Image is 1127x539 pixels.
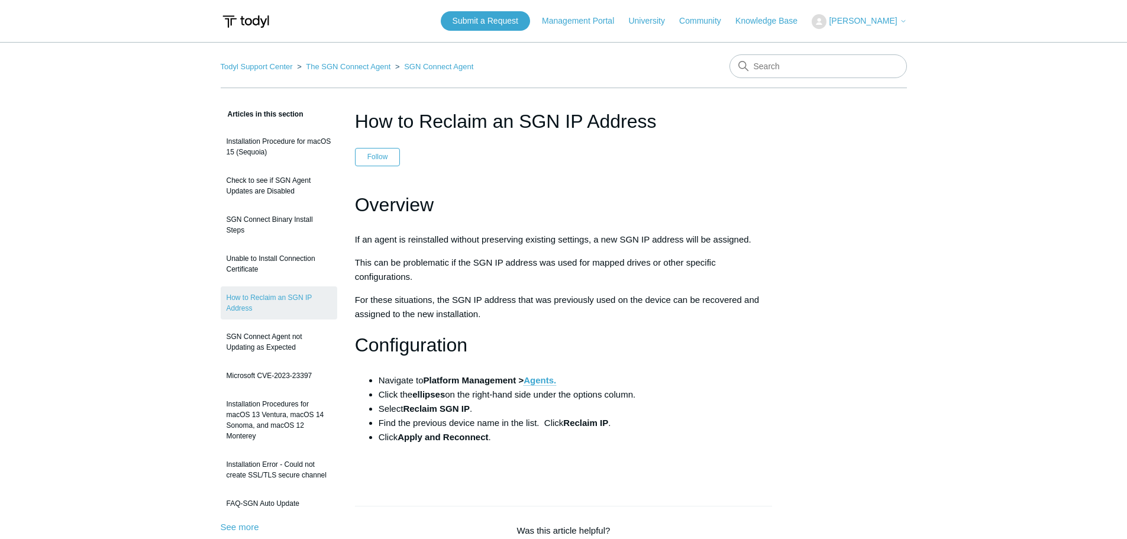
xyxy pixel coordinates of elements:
li: Click . [379,430,773,444]
li: Select . [379,402,773,416]
a: SGN Connect Agent [404,62,473,71]
li: Click the on the right-hand side under the options column. [379,388,773,402]
p: This can be problematic if the SGN IP address was used for mapped drives or other specific config... [355,256,773,284]
a: Microsoft CVE-2023-23397 [221,364,337,387]
a: Agents. [524,375,556,386]
a: Knowledge Base [735,15,809,27]
h1: Configuration [355,330,773,360]
a: SGN Connect Binary Install Steps [221,208,337,241]
li: Navigate to [379,373,773,388]
strong: ellipses [412,389,445,399]
li: SGN Connect Agent [393,62,473,71]
a: University [628,15,676,27]
img: Todyl Support Center Help Center home page [221,11,271,33]
span: Was this article helpful? [517,525,611,535]
a: See more [221,522,259,532]
a: SGN Connect Agent not Updating as Expected [221,325,337,359]
a: The SGN Connect Agent [306,62,390,71]
h1: How to Reclaim an SGN IP Address [355,107,773,135]
p: For these situations, the SGN IP address that was previously used on the device can be recovered ... [355,293,773,321]
a: Submit a Request [441,11,530,31]
li: The SGN Connect Agent [295,62,393,71]
a: Check to see if SGN Agent Updates are Disabled [221,169,337,202]
strong: Reclaim IP [563,418,608,428]
strong: Apply and Reconnect [398,432,488,442]
li: Find the previous device name in the list. Click . [379,416,773,430]
a: Installation Procedures for macOS 13 Ventura, macOS 14 Sonoma, and macOS 12 Monterey [221,393,337,447]
a: Todyl Support Center [221,62,293,71]
a: Unable to Install Connection Certificate [221,247,337,280]
a: Community [679,15,733,27]
input: Search [729,54,907,78]
strong: Reclaim SGN IP [403,404,470,414]
a: Installation Error - Could not create SSL/TLS secure channel [221,453,337,486]
a: How to Reclaim an SGN IP Address [221,286,337,319]
button: Follow Article [355,148,401,166]
a: Installation Procedure for macOS 15 (Sequoia) [221,130,337,163]
span: [PERSON_NAME] [829,16,897,25]
button: [PERSON_NAME] [812,14,906,29]
li: Todyl Support Center [221,62,295,71]
h1: Overview [355,190,773,220]
a: FAQ-SGN Auto Update [221,492,337,515]
p: If an agent is reinstalled without preserving existing settings, a new SGN IP address will be ass... [355,233,773,247]
span: Articles in this section [221,110,303,118]
a: Management Portal [542,15,626,27]
strong: Platform Management > [424,375,557,386]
